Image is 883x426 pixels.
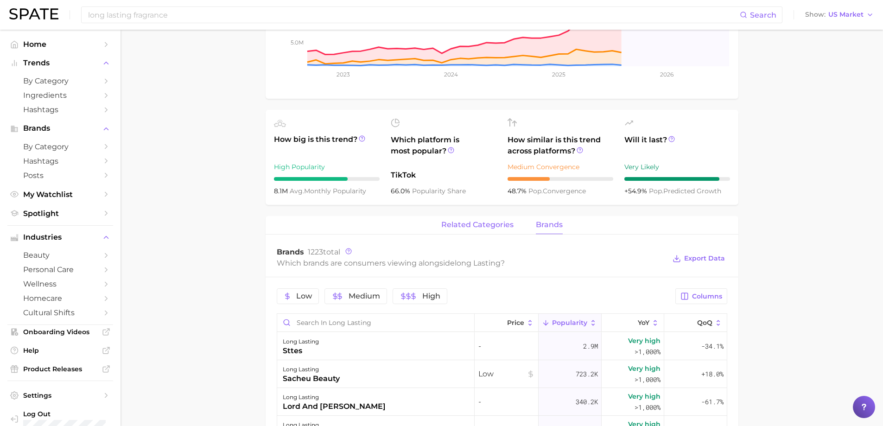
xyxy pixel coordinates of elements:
div: sttes [283,345,319,356]
span: Which platform is most popular? [391,134,496,165]
span: Show [805,12,826,17]
span: Log Out [23,410,127,418]
span: homecare [23,294,97,303]
span: Search [750,11,776,19]
span: related categories [441,221,514,229]
tspan: 2024 [444,71,457,78]
span: 8.1m [274,187,290,195]
span: cultural shifts [23,308,97,317]
abbr: popularity index [649,187,663,195]
div: lord and [PERSON_NAME] [283,401,386,412]
span: How big is this trend? [274,134,380,157]
span: Settings [23,391,97,400]
span: Low [478,369,534,380]
div: Medium Convergence [508,161,613,172]
abbr: popularity index [528,187,543,195]
a: My Watchlist [7,187,113,202]
span: - [478,396,534,407]
span: beauty [23,251,97,260]
span: Industries [23,233,97,242]
input: Search in long lasting [277,314,474,331]
button: Brands [7,121,113,135]
span: by Category [23,142,97,151]
span: -61.7% [701,396,724,407]
div: 7 / 10 [274,177,380,181]
button: Industries [7,230,113,244]
a: by Category [7,74,113,88]
button: long lastingsttes-2.9mVery high>1,000%-34.1% [277,332,727,360]
abbr: average [290,187,304,195]
span: total [308,248,340,256]
span: long lasting [455,259,501,267]
span: by Category [23,76,97,85]
span: 48.7% [508,187,528,195]
a: Spotlight [7,206,113,221]
span: Posts [23,171,97,180]
span: >1,000% [635,403,661,412]
span: Low [296,292,312,300]
span: +18.0% [701,369,724,380]
a: wellness [7,277,113,291]
div: sacheu beauty [283,373,340,384]
span: Spotlight [23,209,97,218]
tspan: 2025 [552,71,565,78]
span: Help [23,346,97,355]
span: +54.9% [624,187,649,195]
span: Very high [628,335,661,346]
div: 9 / 10 [624,177,730,181]
button: Export Data [670,252,727,265]
div: long lasting [283,392,386,403]
span: Popularity [552,319,587,326]
span: How similar is this trend across platforms? [508,134,613,157]
a: by Category [7,140,113,154]
span: 66.0% [391,187,412,195]
a: Settings [7,388,113,402]
span: predicted growth [649,187,721,195]
button: long lastingsacheu beautyLow723.2kVery high>1,000%+18.0% [277,360,727,388]
span: Medium [349,292,380,300]
span: Will it last? [624,134,730,157]
a: Product Releases [7,362,113,376]
span: Very high [628,363,661,374]
span: - [478,341,534,352]
a: Hashtags [7,102,113,117]
span: >1,000% [635,347,661,356]
input: Search here for a brand, industry, or ingredient [87,7,740,23]
a: Onboarding Videos [7,325,113,339]
span: 723.2k [576,369,598,380]
span: Home [23,40,97,49]
span: TikTok [391,170,496,181]
span: Hashtags [23,157,97,165]
span: My Watchlist [23,190,97,199]
span: Columns [692,292,722,300]
a: Hashtags [7,154,113,168]
a: Help [7,343,113,357]
span: US Market [828,12,864,17]
div: 4 / 10 [508,177,613,181]
span: Brands [23,124,97,133]
span: Trends [23,59,97,67]
tspan: 2023 [337,71,350,78]
span: High [422,292,440,300]
a: personal care [7,262,113,277]
a: cultural shifts [7,305,113,320]
button: Popularity [539,314,602,332]
div: Which brands are consumers viewing alongside ? [277,257,666,269]
span: Export Data [684,254,725,262]
button: Columns [675,288,727,304]
button: Trends [7,56,113,70]
div: long lasting [283,364,340,375]
button: ShowUS Market [803,9,876,21]
div: Very Likely [624,161,730,172]
button: Price [475,314,539,332]
span: 2.9m [583,341,598,352]
a: beauty [7,248,113,262]
div: High Popularity [274,161,380,172]
span: monthly popularity [290,187,366,195]
span: popularity share [412,187,466,195]
img: SPATE [9,8,58,19]
div: long lasting [283,336,319,347]
span: Product Releases [23,365,97,373]
span: Ingredients [23,91,97,100]
span: Very high [628,391,661,402]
